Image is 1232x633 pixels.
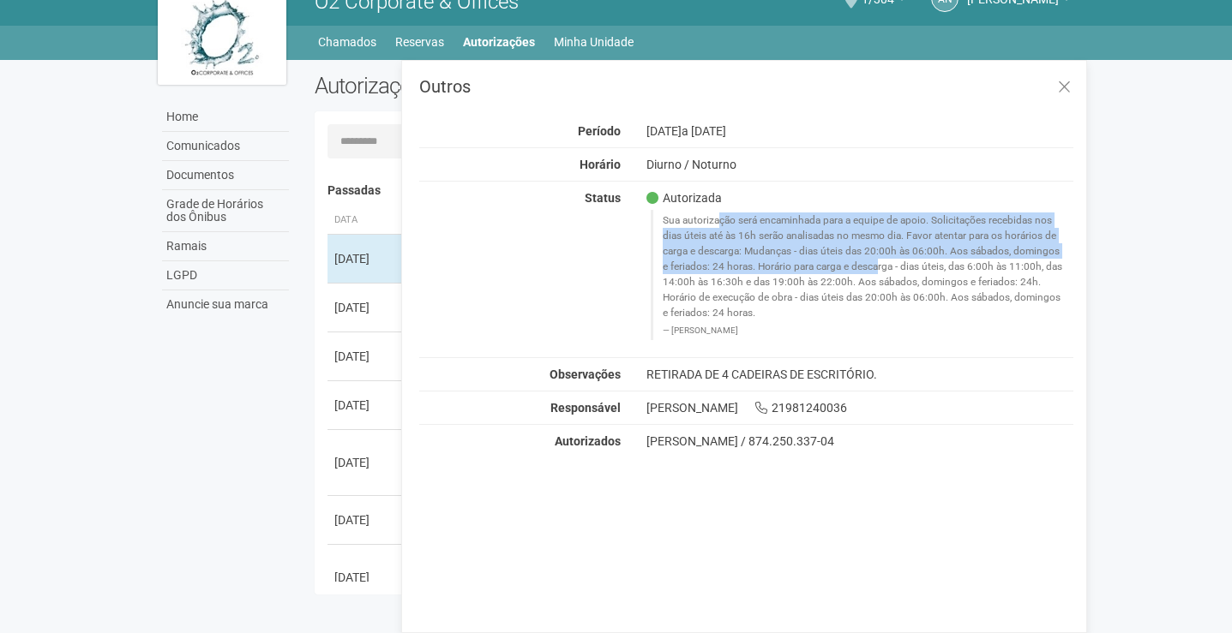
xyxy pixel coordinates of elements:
[328,206,405,235] th: Data
[555,434,621,448] strong: Autorizados
[395,30,444,54] a: Reservas
[315,73,682,99] h2: Autorizações
[334,569,398,586] div: [DATE]
[162,190,289,232] a: Grade de Horários dos Ônibus
[334,348,398,365] div: [DATE]
[419,78,1073,95] h3: Outros
[550,367,621,381] strong: Observações
[334,250,398,267] div: [DATE]
[463,30,535,54] a: Autorizações
[634,123,1087,139] div: [DATE]
[634,400,1087,415] div: [PERSON_NAME] 21981240036
[554,30,634,54] a: Minha Unidade
[646,433,1074,449] div: [PERSON_NAME] / 874.250.337-04
[318,30,376,54] a: Chamados
[162,161,289,190] a: Documentos
[580,158,621,171] strong: Horário
[162,232,289,261] a: Ramais
[550,401,621,415] strong: Responsável
[663,325,1065,337] footer: [PERSON_NAME]
[682,124,726,138] span: a [DATE]
[162,103,289,132] a: Home
[634,367,1087,382] div: RETIRADA DE 4 CADEIRAS DE ESCRITÓRIO.
[334,397,398,414] div: [DATE]
[634,157,1087,172] div: Diurno / Noturno
[334,299,398,316] div: [DATE]
[334,511,398,528] div: [DATE]
[162,290,289,319] a: Anuncie sua marca
[162,261,289,290] a: LGPD
[334,454,398,471] div: [DATE]
[585,191,621,205] strong: Status
[651,210,1074,339] blockquote: Sua autorização será encaminhada para a equipe de apoio. Solicitações recebidas nos dias úteis at...
[578,124,621,138] strong: Período
[162,132,289,161] a: Comunicados
[646,190,722,206] span: Autorizada
[328,184,1062,197] h4: Passadas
